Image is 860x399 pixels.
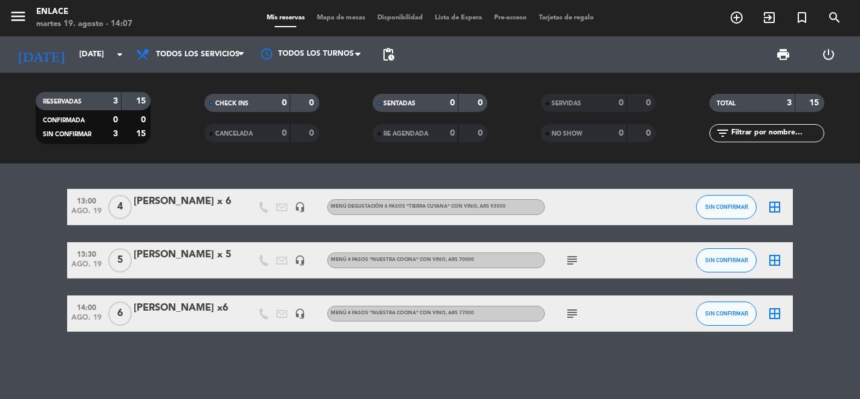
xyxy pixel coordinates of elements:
input: Filtrar por nombre... [730,127,824,140]
strong: 0 [141,116,148,124]
span: pending_actions [381,47,396,62]
div: [PERSON_NAME] x 5 [134,247,236,263]
span: Menú 4 pasos "NUESTRA COCINA" con vino [331,311,474,315]
span: Lista de Espera [429,15,488,21]
span: SIN CONFIRMAR [43,131,91,137]
span: SIN CONFIRMAR [705,257,748,263]
i: headset_mic [295,308,305,319]
strong: 0 [450,129,455,137]
span: SERVIDAS [552,101,581,107]
strong: 3 [787,99,792,107]
i: [DATE] [9,41,73,68]
span: CHECK INS [215,101,249,107]
div: [PERSON_NAME] x6 [134,300,236,316]
i: menu [9,7,27,25]
i: search [827,10,842,25]
span: RESERVADAS [43,99,82,105]
span: CANCELADA [215,131,253,137]
i: filter_list [715,126,730,140]
span: 5 [108,248,132,272]
div: LOG OUT [806,36,852,73]
span: Todos los servicios [156,50,239,59]
i: power_settings_new [821,47,836,62]
strong: 0 [619,129,624,137]
strong: 0 [282,99,287,107]
span: Disponibilidad [371,15,429,21]
i: border_all [767,306,782,321]
span: NO SHOW [552,131,582,137]
strong: 0 [478,99,485,107]
strong: 3 [113,97,118,105]
i: turned_in_not [795,10,809,25]
strong: 0 [309,129,316,137]
span: SENTADAS [383,101,415,107]
i: headset_mic [295,255,305,266]
div: Enlace [36,6,132,18]
span: TOTAL [717,101,735,107]
i: border_all [767,200,782,214]
span: SIN CONFIRMAR [705,310,748,317]
span: Mis reservas [261,15,311,21]
button: menu [9,7,27,30]
span: 6 [108,302,132,326]
i: subject [565,306,579,321]
strong: 3 [113,130,118,138]
button: SIN CONFIRMAR [696,195,757,219]
i: subject [565,253,579,268]
span: Mapa de mesas [311,15,371,21]
i: border_all [767,253,782,268]
div: [PERSON_NAME] x 6 [134,194,236,209]
i: exit_to_app [762,10,777,25]
button: SIN CONFIRMAR [696,248,757,272]
span: print [776,47,790,62]
strong: 0 [113,116,118,124]
span: , ARS 70000 [446,257,474,262]
strong: 0 [450,99,455,107]
strong: 15 [136,130,148,138]
strong: 0 [309,99,316,107]
strong: 0 [646,99,653,107]
span: Menú degustación 6 pasos "TIERRA CUYANA" con vino [331,204,506,209]
span: CONFIRMADA [43,117,85,124]
strong: 0 [478,129,485,137]
i: headset_mic [295,202,305,213]
i: add_circle_outline [729,10,744,25]
span: Pre-acceso [488,15,533,21]
strong: 0 [282,129,287,137]
div: martes 19. agosto - 14:07 [36,18,132,30]
span: SIN CONFIRMAR [705,203,748,210]
span: Menú 4 pasos "NUESTRA COCINA" con vino [331,257,474,262]
span: ago. 19 [71,207,102,221]
span: 13:00 [71,193,102,207]
span: RE AGENDADA [383,131,428,137]
strong: 0 [619,99,624,107]
span: , ARS 77000 [446,311,474,315]
strong: 15 [136,97,148,105]
span: ago. 19 [71,260,102,274]
span: 14:00 [71,300,102,314]
strong: 0 [646,129,653,137]
strong: 15 [809,99,821,107]
span: 13:30 [71,246,102,260]
i: arrow_drop_down [112,47,127,62]
button: SIN CONFIRMAR [696,302,757,326]
span: Tarjetas de regalo [533,15,600,21]
span: ago. 19 [71,314,102,328]
span: , ARS 93500 [477,204,506,209]
span: 4 [108,195,132,219]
